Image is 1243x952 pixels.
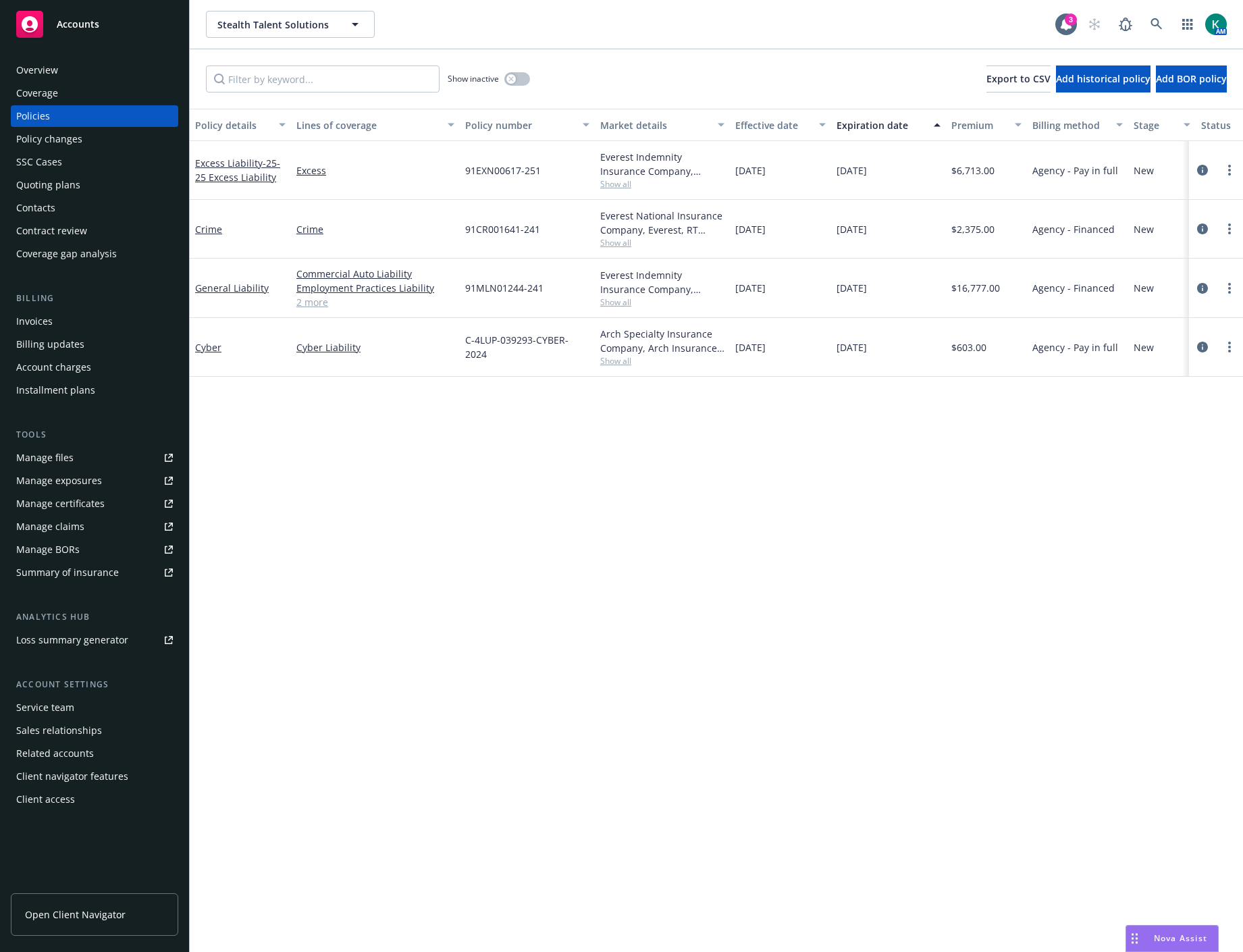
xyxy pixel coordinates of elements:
[11,197,178,219] a: Contacts
[735,281,766,295] span: [DATE]
[16,629,128,651] div: Loss summary generator
[837,281,867,295] span: [DATE]
[11,379,178,401] a: Installment plans
[837,163,867,178] span: [DATE]
[16,539,80,560] div: Manage BORs
[1143,11,1170,38] a: Search
[296,295,454,309] a: 2 more
[1126,925,1219,952] button: Nova Assist
[16,311,53,332] div: Invoices
[600,178,724,190] span: Show all
[11,5,178,43] a: Accounts
[1081,11,1108,38] a: Start snowing
[11,743,178,764] a: Related accounts
[951,340,986,354] span: $603.00
[16,766,128,787] div: Client navigator features
[16,59,58,81] div: Overview
[465,163,541,178] span: 91EXN00617-251
[1154,932,1207,944] span: Nova Assist
[11,470,178,492] a: Manage exposures
[11,334,178,355] a: Billing updates
[1134,118,1175,132] div: Stage
[600,150,724,178] div: Everest Indemnity Insurance Company, Everest, RT Specialty Insurance Services, LLC (RSG Specialty...
[600,268,724,296] div: Everest Indemnity Insurance Company, Everest, RT Specialty Insurance Services, LLC (RSG Specialty...
[986,65,1051,92] button: Export to CSV
[11,610,178,624] div: Analytics hub
[946,109,1027,141] button: Premium
[11,678,178,691] div: Account settings
[11,516,178,537] a: Manage claims
[16,789,75,810] div: Client access
[1194,280,1211,296] a: circleInformation
[1032,222,1115,236] span: Agency - Financed
[1134,281,1154,295] span: New
[600,327,724,355] div: Arch Specialty Insurance Company, Arch Insurance Company, Coalition Insurance Solutions (MGA)
[730,109,831,141] button: Effective date
[951,281,1000,295] span: $16,777.00
[16,356,91,378] div: Account charges
[16,82,58,104] div: Coverage
[206,65,440,92] input: Filter by keyword...
[1032,118,1108,132] div: Billing method
[195,157,280,184] a: Excess Liability
[16,243,117,265] div: Coverage gap analysis
[1174,11,1201,38] a: Switch app
[600,355,724,367] span: Show all
[735,118,811,132] div: Effective date
[217,18,334,32] span: Stealth Talent Solutions
[11,539,178,560] a: Manage BORs
[16,379,95,401] div: Installment plans
[600,118,710,132] div: Market details
[57,19,99,30] span: Accounts
[16,334,84,355] div: Billing updates
[1221,280,1238,296] a: more
[16,516,84,537] div: Manage claims
[195,118,271,132] div: Policy details
[296,267,454,281] a: Commercial Auto Liability
[1032,163,1118,178] span: Agency - Pay in full
[460,109,595,141] button: Policy number
[296,163,454,178] a: Excess
[1156,72,1227,85] span: Add BOR policy
[16,128,82,150] div: Policy changes
[735,340,766,354] span: [DATE]
[1112,11,1139,38] a: Report a Bug
[296,118,440,132] div: Lines of coverage
[195,223,222,236] a: Crime
[951,118,1007,132] div: Premium
[11,174,178,196] a: Quoting plans
[600,209,724,237] div: Everest National Insurance Company, Everest, RT Specialty Insurance Services, LLC (RSG Specialty,...
[16,493,105,514] div: Manage certificates
[831,109,946,141] button: Expiration date
[1032,281,1115,295] span: Agency - Financed
[1221,221,1238,237] a: more
[190,109,291,141] button: Policy details
[448,73,499,84] span: Show inactive
[16,220,87,242] div: Contract review
[1134,163,1154,178] span: New
[465,281,544,295] span: 91MLN01244-241
[600,237,724,248] span: Show all
[296,281,454,295] a: Employment Practices Liability
[1134,222,1154,236] span: New
[11,720,178,741] a: Sales relationships
[600,296,724,308] span: Show all
[1065,14,1077,26] div: 3
[16,174,80,196] div: Quoting plans
[16,105,50,127] div: Policies
[951,222,995,236] span: $2,375.00
[1194,339,1211,355] a: circleInformation
[1056,65,1151,92] button: Add historical policy
[291,109,460,141] button: Lines of coverage
[1221,339,1238,355] a: more
[837,118,926,132] div: Expiration date
[465,118,575,132] div: Policy number
[11,766,178,787] a: Client navigator features
[25,907,126,922] span: Open Client Navigator
[1126,926,1143,951] div: Drag to move
[1027,109,1128,141] button: Billing method
[195,282,269,294] a: General Liability
[735,222,766,236] span: [DATE]
[11,151,178,173] a: SSC Cases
